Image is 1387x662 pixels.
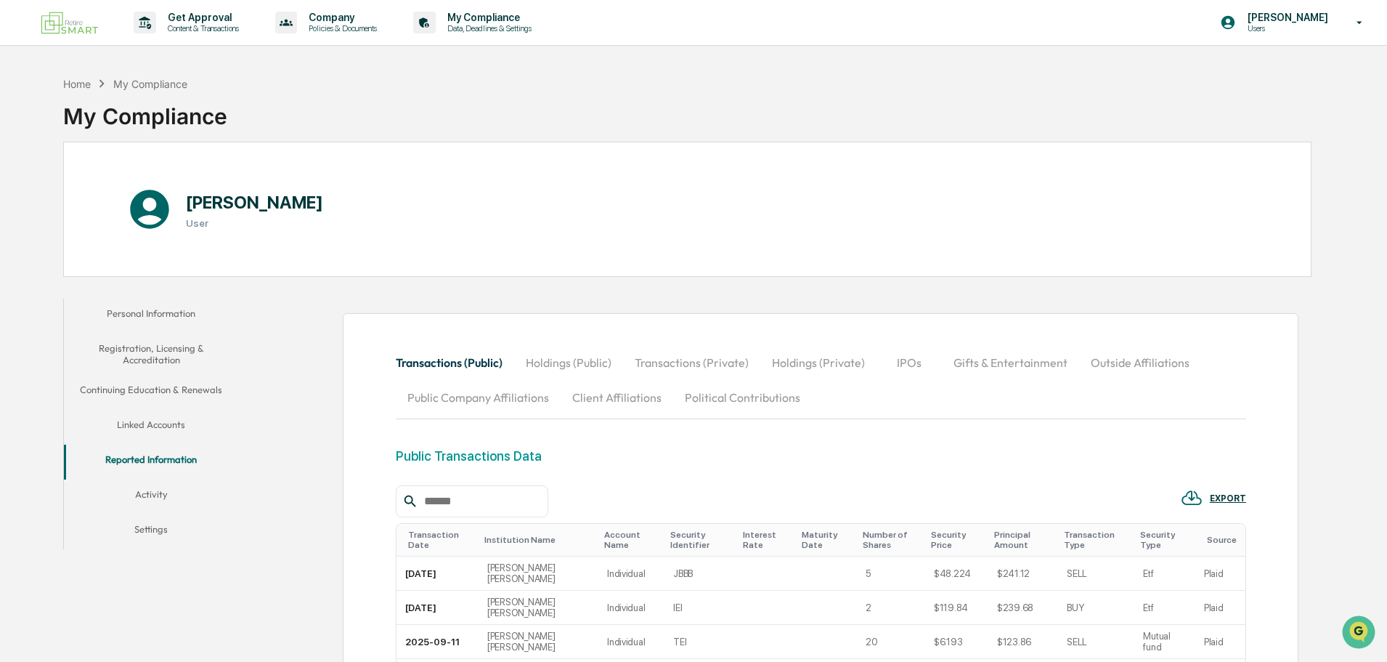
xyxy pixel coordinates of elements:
td: JBBB [664,557,737,591]
button: Transactions (Private) [623,345,760,380]
h3: User [186,217,323,229]
a: 🖐️Preclearance [9,177,99,203]
button: IPOs [876,345,942,380]
span: Pylon [145,246,176,257]
td: Plaid [1195,591,1245,625]
button: Settings [64,514,238,549]
p: Users [1236,23,1335,33]
img: logo [35,6,105,40]
div: Toggle SortBy [1140,530,1189,550]
div: Toggle SortBy [1207,535,1240,545]
td: [DATE] [396,557,479,591]
img: EXPORT [1181,487,1203,509]
td: [DATE] [396,591,479,625]
td: $48.224 [925,557,988,591]
td: Individual [598,625,664,659]
p: How can we help? [15,31,264,54]
td: SELL [1058,625,1134,659]
td: BUY [1058,591,1134,625]
td: 5 [857,557,925,591]
td: 20 [857,625,925,659]
button: Linked Accounts [64,410,238,445]
p: Company [297,12,384,23]
button: Activity [64,480,238,514]
td: Individual [598,557,664,591]
div: EXPORT [1210,493,1246,504]
p: My Compliance [436,12,539,23]
button: Reported Information [64,445,238,480]
p: Content & Transactions [156,23,246,33]
td: Individual [598,591,664,625]
div: Toggle SortBy [931,530,983,550]
img: 1746055101610-c473b297-6a78-478c-a979-82029cc54cd1 [15,111,41,137]
div: Toggle SortBy [802,530,851,550]
td: 2025-09-11 [396,625,479,659]
div: Public Transactions Data [396,448,542,464]
div: Home [63,78,91,90]
td: 2 [857,591,925,625]
div: Toggle SortBy [994,530,1052,550]
div: Toggle SortBy [743,530,790,550]
button: Personal Information [64,299,238,334]
td: $241.12 [988,557,1058,591]
div: Toggle SortBy [604,530,659,550]
a: Powered byPylon [102,246,176,257]
div: secondary tabs example [396,345,1246,415]
button: Outside Affiliations [1079,345,1201,380]
button: Client Affiliations [561,380,673,415]
td: $119.84 [925,591,988,625]
button: Start new chat [247,116,264,133]
td: Etf [1134,591,1195,625]
span: Attestations [120,183,180,198]
button: Transactions (Public) [396,345,514,380]
iframe: Open customer support [1341,614,1380,653]
button: Holdings (Public) [514,345,623,380]
div: Start new chat [49,111,238,126]
button: Continuing Education & Renewals [64,375,238,410]
td: [PERSON_NAME] [PERSON_NAME] [479,591,598,625]
div: secondary tabs example [64,299,238,549]
td: Etf [1134,557,1195,591]
p: [PERSON_NAME] [1236,12,1335,23]
span: Data Lookup [29,211,91,225]
td: Mutual fund [1134,625,1195,659]
div: Toggle SortBy [484,535,593,545]
div: Toggle SortBy [408,530,473,550]
a: 🗄️Attestations [99,177,186,203]
p: Policies & Documents [297,23,384,33]
span: Preclearance [29,183,94,198]
button: Registration, Licensing & Accreditation [64,334,238,375]
button: Political Contributions [673,380,812,415]
p: Get Approval [156,12,246,23]
td: IEI [664,591,737,625]
a: 🔎Data Lookup [9,205,97,231]
div: 🖐️ [15,185,26,196]
div: Toggle SortBy [1064,530,1128,550]
td: [PERSON_NAME] [PERSON_NAME] [479,625,598,659]
td: Plaid [1195,557,1245,591]
td: TEI [664,625,737,659]
div: Toggle SortBy [863,530,919,550]
h1: [PERSON_NAME] [186,192,323,213]
td: SELL [1058,557,1134,591]
td: Plaid [1195,625,1245,659]
div: We're available if you need us! [49,126,184,137]
div: My Compliance [113,78,187,90]
td: $239.68 [988,591,1058,625]
button: Gifts & Entertainment [942,345,1079,380]
div: 🗄️ [105,185,117,196]
button: Holdings (Private) [760,345,876,380]
div: Toggle SortBy [670,530,731,550]
button: Public Company Affiliations [396,380,561,415]
p: Data, Deadlines & Settings [436,23,539,33]
td: $123.86 [988,625,1058,659]
div: My Compliance [63,92,227,129]
td: [PERSON_NAME] [PERSON_NAME] [479,557,598,591]
td: $6.193 [925,625,988,659]
div: 🔎 [15,212,26,224]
